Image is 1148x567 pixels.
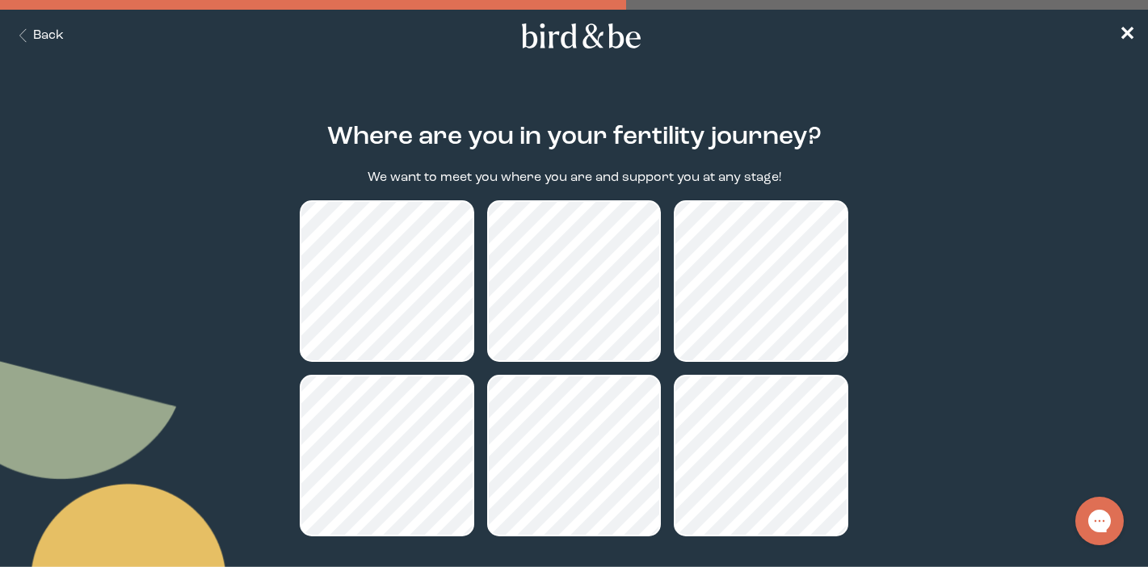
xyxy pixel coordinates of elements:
[1119,26,1135,45] span: ✕
[1119,22,1135,50] a: ✕
[1067,491,1132,551] iframe: Gorgias live chat messenger
[13,27,64,45] button: Back Button
[327,119,822,156] h2: Where are you in your fertility journey?
[368,169,781,187] p: We want to meet you where you are and support you at any stage!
